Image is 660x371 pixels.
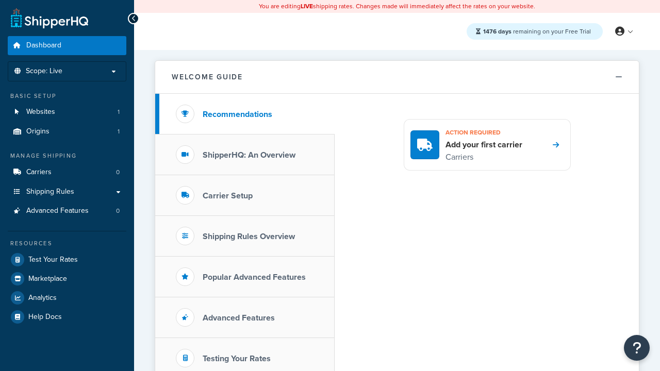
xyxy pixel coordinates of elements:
[155,61,639,94] button: Welcome Guide
[8,163,126,182] a: Carriers0
[28,294,57,302] span: Analytics
[8,269,126,288] a: Marketplace
[26,207,89,215] span: Advanced Features
[26,67,62,76] span: Scope: Live
[624,335,650,361] button: Open Resource Center
[483,27,511,36] strong: 1476 days
[8,151,126,160] div: Manage Shipping
[483,27,591,36] span: remaining on your Free Trial
[8,36,126,55] a: Dashboard
[203,191,253,200] h3: Carrier Setup
[172,73,243,81] h2: Welcome Guide
[8,308,126,326] a: Help Docs
[203,273,306,282] h3: Popular Advanced Features
[445,150,522,164] p: Carriers
[26,127,49,136] span: Origins
[8,201,126,221] a: Advanced Features0
[118,108,120,116] span: 1
[26,168,52,177] span: Carriers
[445,139,522,150] h4: Add your first carrier
[8,92,126,100] div: Basic Setup
[8,103,126,122] li: Websites
[8,250,126,269] a: Test Your Rates
[26,188,74,196] span: Shipping Rules
[118,127,120,136] span: 1
[203,354,271,363] h3: Testing Your Rates
[8,239,126,248] div: Resources
[28,313,62,322] span: Help Docs
[203,110,272,119] h3: Recommendations
[26,41,61,50] span: Dashboard
[116,207,120,215] span: 0
[28,275,67,283] span: Marketplace
[8,103,126,122] a: Websites1
[445,126,522,139] h3: Action required
[301,2,313,11] b: LIVE
[8,182,126,201] a: Shipping Rules
[8,163,126,182] li: Carriers
[203,313,275,323] h3: Advanced Features
[203,232,295,241] h3: Shipping Rules Overview
[8,201,126,221] li: Advanced Features
[203,150,295,160] h3: ShipperHQ: An Overview
[116,168,120,177] span: 0
[8,122,126,141] li: Origins
[8,122,126,141] a: Origins1
[8,289,126,307] a: Analytics
[26,108,55,116] span: Websites
[28,256,78,264] span: Test Your Rates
